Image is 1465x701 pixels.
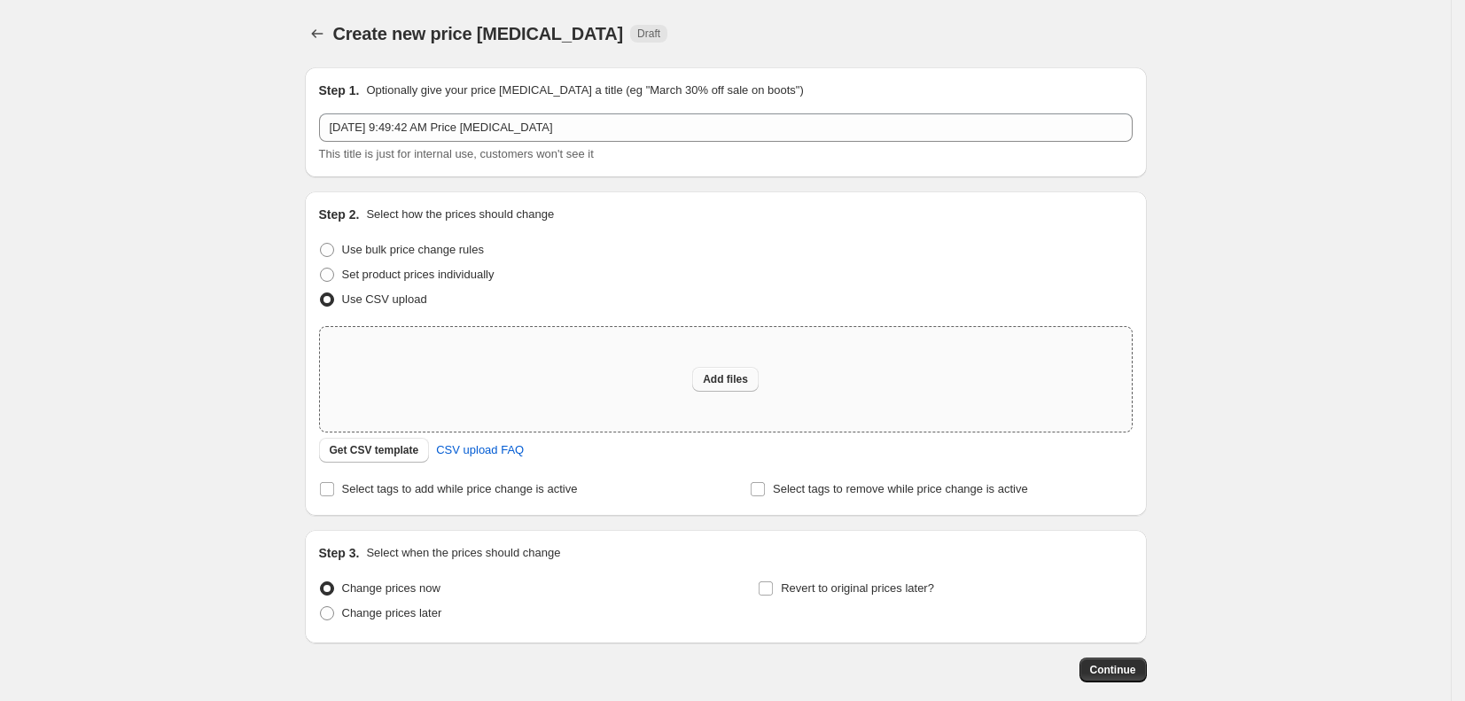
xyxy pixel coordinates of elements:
[692,367,759,392] button: Add files
[703,372,748,386] span: Add files
[319,438,430,463] button: Get CSV template
[319,544,360,562] h2: Step 3.
[342,581,440,595] span: Change prices now
[436,441,524,459] span: CSV upload FAQ
[319,147,594,160] span: This title is just for internal use, customers won't see it
[637,27,660,41] span: Draft
[342,292,427,306] span: Use CSV upload
[781,581,934,595] span: Revert to original prices later?
[1090,663,1136,677] span: Continue
[319,206,360,223] h2: Step 2.
[305,21,330,46] button: Price change jobs
[342,482,578,495] span: Select tags to add while price change is active
[1079,658,1147,682] button: Continue
[366,544,560,562] p: Select when the prices should change
[366,206,554,223] p: Select how the prices should change
[773,482,1028,495] span: Select tags to remove while price change is active
[330,443,419,457] span: Get CSV template
[342,268,495,281] span: Set product prices individually
[342,606,442,619] span: Change prices later
[319,82,360,99] h2: Step 1.
[319,113,1133,142] input: 30% off holiday sale
[342,243,484,256] span: Use bulk price change rules
[425,436,534,464] a: CSV upload FAQ
[366,82,803,99] p: Optionally give your price [MEDICAL_DATA] a title (eg "March 30% off sale on boots")
[333,24,624,43] span: Create new price [MEDICAL_DATA]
